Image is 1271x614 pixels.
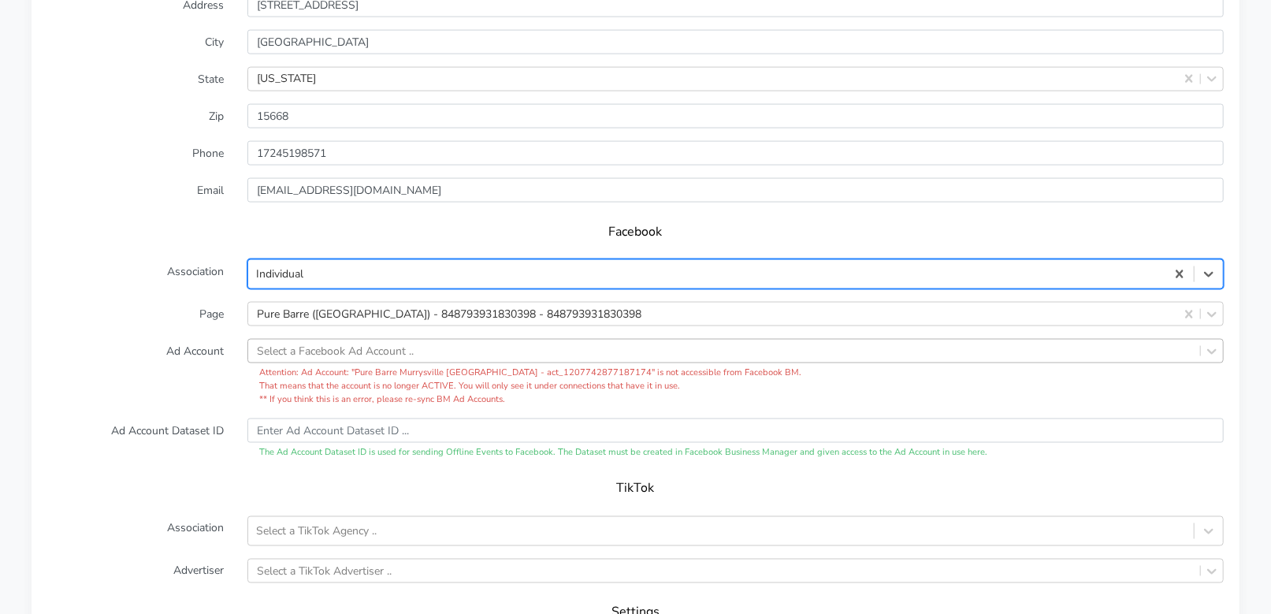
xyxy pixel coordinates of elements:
[35,419,236,460] label: Ad Account Dataset ID
[35,104,236,128] label: Zip
[257,71,316,87] div: [US_STATE]
[35,259,236,289] label: Association
[247,141,1224,166] input: Enter phone ...
[35,30,236,54] label: City
[35,516,236,546] label: Association
[247,446,1224,460] div: The Ad Account Dataset ID is used for sending Offline Events to Facebook. The Dataset must be cre...
[35,559,236,583] label: Advertiser
[35,178,236,203] label: Email
[35,302,236,326] label: Page
[247,367,1224,406] div: Attention: Ad Account: " Pure Barre Murrysville [GEOGRAPHIC_DATA] - act_1207742877187174 " is not...
[257,563,392,579] div: Select a TikTok Advertiser ..
[257,343,414,359] div: Select a Facebook Ad Account ..
[35,141,236,166] label: Phone
[257,306,641,322] div: Pure Barre ([GEOGRAPHIC_DATA]) - 848793931830398 - 848793931830398
[63,225,1208,240] h5: Facebook
[247,178,1224,203] input: Enter Email ...
[256,523,377,540] div: Select a TikTok Agency ..
[256,266,303,283] div: Individual
[247,419,1224,443] input: Enter Ad Account Dataset ID ...
[35,339,236,406] label: Ad Account
[63,482,1208,497] h5: TikTok
[35,67,236,91] label: State
[247,104,1224,128] input: Enter Zip ..
[247,30,1224,54] input: Enter the City ..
